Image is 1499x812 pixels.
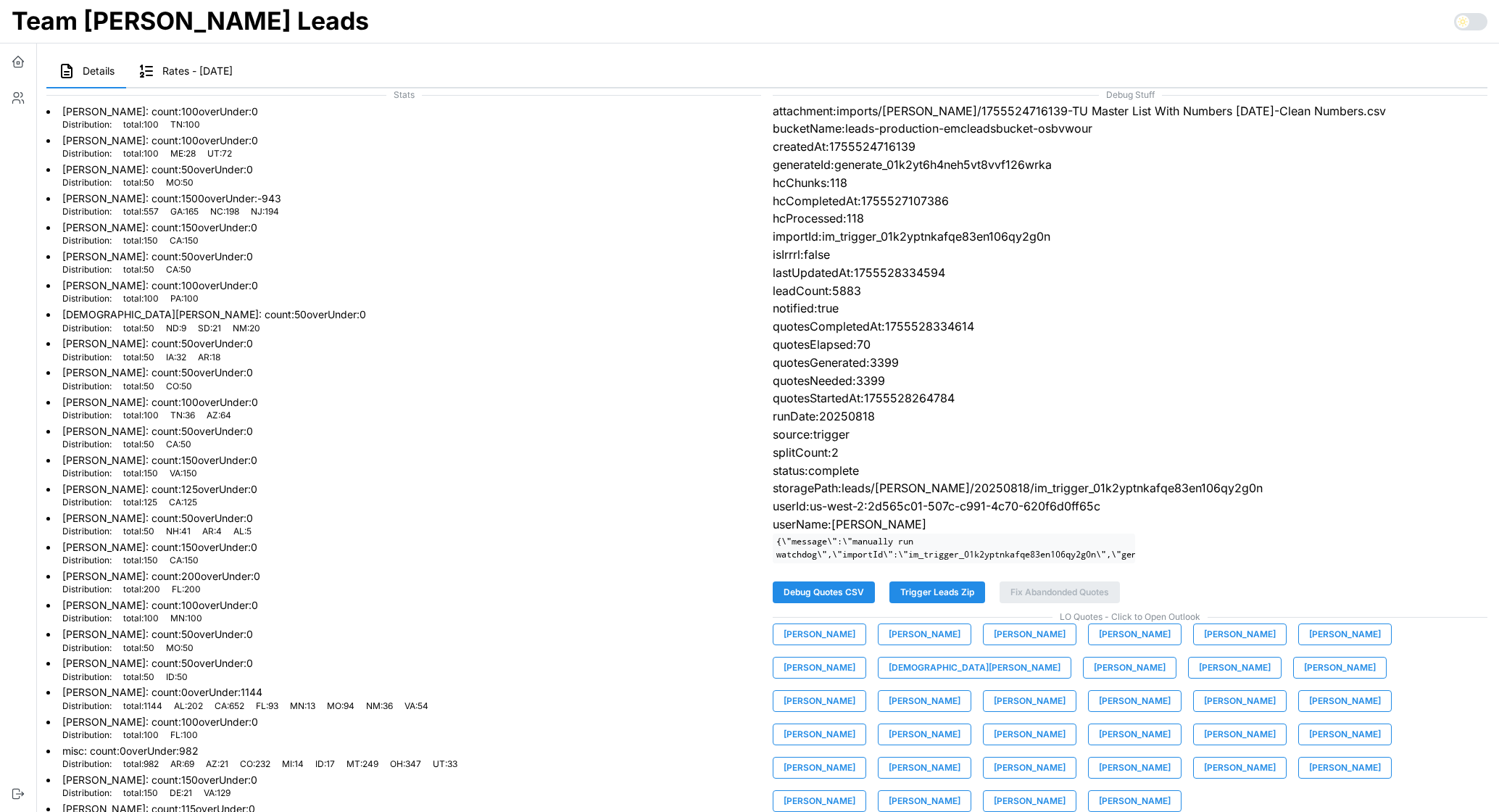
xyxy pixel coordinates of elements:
[994,724,1066,745] span: [PERSON_NAME]
[215,700,244,713] p: CA : 652
[994,758,1066,778] span: [PERSON_NAME]
[62,715,258,729] p: [PERSON_NAME] : count: 100 overUnder: 0
[170,555,199,567] p: CA : 150
[1010,582,1109,602] span: Fix Abandonded Quotes
[773,210,1487,228] p: hcProcessed:118
[1193,690,1287,712] button: [PERSON_NAME]
[62,323,112,335] p: Distribution:
[62,482,257,497] p: [PERSON_NAME] : count: 125 overUnder: 0
[773,282,1487,300] p: leadCount:5883
[123,206,159,218] p: total : 557
[170,148,196,160] p: ME : 28
[123,177,154,189] p: total : 50
[773,372,1487,390] p: quotesNeeded:3399
[62,526,112,538] p: Distribution:
[983,690,1076,712] button: [PERSON_NAME]
[784,658,855,678] span: [PERSON_NAME]
[1204,724,1276,745] span: [PERSON_NAME]
[1099,624,1171,645] span: [PERSON_NAME]
[62,235,112,247] p: Distribution:
[62,148,112,160] p: Distribution:
[172,584,201,596] p: FL : 200
[327,700,354,713] p: MO : 94
[123,787,158,800] p: total : 150
[1099,691,1171,711] span: [PERSON_NAME]
[878,757,971,779] button: [PERSON_NAME]
[994,791,1066,811] span: [PERSON_NAME]
[62,249,253,264] p: [PERSON_NAME] : count: 50 overUnder: 0
[773,657,866,679] button: [PERSON_NAME]
[773,462,1487,480] p: status:complete
[1099,758,1171,778] span: [PERSON_NAME]
[889,581,985,603] button: Trigger Leads Zip
[1298,757,1392,779] button: [PERSON_NAME]
[174,700,203,713] p: AL : 202
[62,729,112,742] p: Distribution:
[123,381,154,393] p: total : 50
[1298,724,1392,745] button: [PERSON_NAME]
[390,758,421,771] p: OH : 347
[878,657,1071,679] button: [DEMOGRAPHIC_DATA][PERSON_NAME]
[773,354,1487,372] p: quotesGenerated:3399
[983,623,1076,645] button: [PERSON_NAME]
[62,700,112,713] p: Distribution:
[166,439,191,451] p: CA : 50
[62,758,112,771] p: Distribution:
[170,758,194,771] p: AR : 69
[256,700,278,713] p: FL : 93
[166,177,194,189] p: MO : 50
[198,352,220,364] p: AR : 18
[233,526,252,538] p: AL : 5
[773,426,1487,444] p: source:trigger
[773,156,1487,174] p: generateId:generate_01k2yt6h4neh5vt8vvf126wrka
[123,526,154,538] p: total : 50
[62,307,366,322] p: [DEMOGRAPHIC_DATA][PERSON_NAME] : count: 50 overUnder: 0
[773,407,1487,426] p: runDate:20250818
[123,439,154,451] p: total : 50
[784,724,855,745] span: [PERSON_NAME]
[170,729,198,742] p: FL : 100
[1309,758,1381,778] span: [PERSON_NAME]
[123,497,157,509] p: total : 125
[12,5,369,37] h1: Team [PERSON_NAME] Leads
[773,610,1487,624] span: LO Quotes - Click to Open Outlook
[878,623,971,645] button: [PERSON_NAME]
[166,642,194,655] p: MO : 50
[346,758,378,771] p: MT : 249
[206,758,228,771] p: AZ : 21
[878,690,971,712] button: [PERSON_NAME]
[123,758,159,771] p: total : 982
[166,381,192,393] p: CO : 50
[46,88,761,102] span: Stats
[889,624,960,645] span: [PERSON_NAME]
[1309,724,1381,745] span: [PERSON_NAME]
[62,206,112,218] p: Distribution:
[1099,724,1171,745] span: [PERSON_NAME]
[62,453,257,468] p: [PERSON_NAME] : count: 150 overUnder: 0
[1204,691,1276,711] span: [PERSON_NAME]
[62,497,112,509] p: Distribution:
[123,468,158,480] p: total : 150
[1088,757,1182,779] button: [PERSON_NAME]
[166,671,188,684] p: ID : 50
[207,148,232,160] p: UT : 72
[1193,623,1287,645] button: [PERSON_NAME]
[62,685,428,700] p: [PERSON_NAME] : count: 0 overUnder: 1144
[62,191,281,206] p: [PERSON_NAME] : count: 1500 overUnder: -943
[900,582,974,602] span: Trigger Leads Zip
[773,690,866,712] button: [PERSON_NAME]
[170,206,199,218] p: GA : 165
[1199,658,1271,678] span: [PERSON_NAME]
[240,758,270,771] p: CO : 232
[251,206,279,218] p: NJ : 194
[62,439,112,451] p: Distribution:
[773,264,1487,282] p: lastUpdatedAt:1755528334594
[773,192,1487,210] p: hcCompletedAt:1755527107386
[62,598,258,613] p: [PERSON_NAME] : count: 100 overUnder: 0
[202,526,222,538] p: AR : 4
[366,700,393,713] p: NM : 36
[1083,657,1176,679] button: [PERSON_NAME]
[123,293,159,305] p: total : 100
[233,323,260,335] p: NM : 20
[207,410,231,422] p: AZ : 64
